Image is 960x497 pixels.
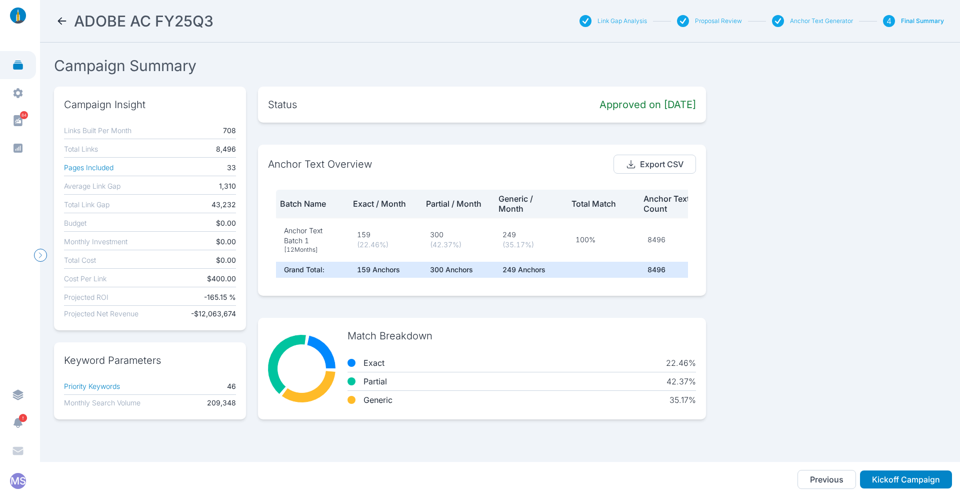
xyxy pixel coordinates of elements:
b: 43,232 [211,199,236,211]
b: 209,348 [207,397,236,409]
b: $0.00 [216,217,236,229]
p: Anchor Text Batch 1 [284,226,341,246]
p: [ 12 Month s ] [284,246,341,254]
button: Projected Net Revenue [64,308,138,320]
button: Cost Per Link [64,273,106,285]
button: Projected ROI [64,291,108,303]
button: Final Summary [901,17,944,25]
td: Grand Total: [276,262,349,278]
b: $0.00 [216,254,236,266]
b: 708 [223,125,236,137]
p: Anchor Text Overview [268,156,372,172]
b: $0.00 [216,236,236,248]
button: Kickoff Campaign [860,470,952,488]
td: 8496 [639,262,711,278]
b: partial [363,376,387,386]
h2: Campaign Summary [54,57,946,75]
p: ( 22.46 %) [357,240,414,250]
b: 33 [227,162,236,174]
button: Link Gap Analysis [597,17,647,25]
td: 300 Anchor s [422,262,495,278]
b: 46 [227,380,236,392]
div: 4 [883,15,895,27]
p: 35.17 % [669,395,696,405]
p: 249 [502,230,559,240]
td: 159 Anchor s [349,262,422,278]
b: 1,310 [219,180,236,192]
b: exact [363,358,384,368]
button: Average Link Gap [64,180,120,192]
b: generic [363,395,392,405]
p: 300 [430,230,487,240]
p: ( 42.37 %) [430,240,487,250]
b: 8,496 [216,143,236,155]
p: Match Breakdown [347,328,696,344]
p: 42.37 % [666,376,696,386]
p: Anchor Text Count [643,194,707,214]
span: 84 [20,111,28,119]
button: Total Link Gap [64,199,109,211]
button: Proposal Review [695,17,742,25]
p: ( 35.17 %) [502,240,559,250]
button: Anchor Text Generator [790,17,853,25]
button: Links Built Per Month [64,125,131,137]
b: $400.00 [207,273,236,285]
h2: ADOBE AC FY25Q3 [74,12,213,30]
td: 249 Anchor s [494,262,567,278]
button: Previous [797,470,856,489]
b: -165.15 % [204,291,236,303]
p: Generic / Month [498,194,554,214]
b: -$12,063,674 [191,308,236,320]
p: Exact / Month [353,199,408,209]
button: Pages Included [64,162,113,174]
button: Total Cost [64,254,96,266]
p: Status [268,97,297,113]
button: Budget [64,217,86,229]
button: Export CSV [613,155,696,174]
img: linklaunch_small.2ae18699.png [6,8,30,24]
p: Total Match [571,199,635,209]
p: 22.46 % [666,358,696,368]
button: Monthly Search Volume [64,397,140,409]
button: Priority Keywords [64,380,120,392]
b: Approved on [DATE] [599,97,696,113]
p: 100% [575,235,631,245]
button: Monthly Investment [64,236,127,248]
p: Partial / Month [426,199,481,209]
p: Campaign Insight [64,97,236,113]
p: Batch Name [280,199,336,209]
p: 8496 [647,235,703,245]
p: Keyword Parameters [64,352,236,368]
p: 159 [357,230,414,240]
button: Total Links [64,143,98,155]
